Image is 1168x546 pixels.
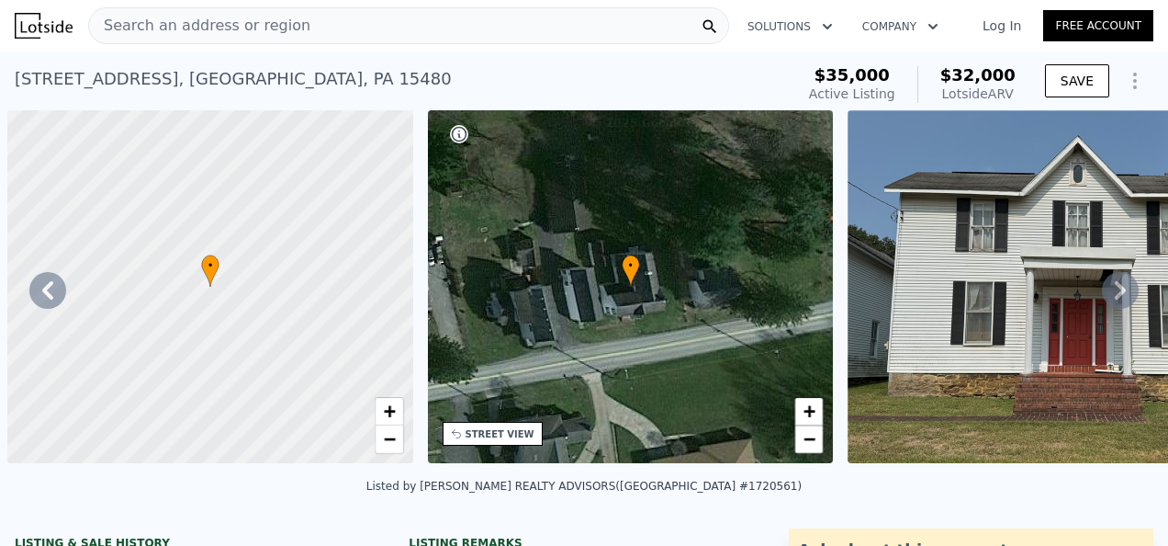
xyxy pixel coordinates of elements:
div: Lotside ARV [940,85,1016,103]
span: $32,000 [940,65,1016,85]
a: Zoom in [795,398,823,426]
span: • [622,257,640,274]
a: Free Account [1043,10,1153,41]
span: + [383,400,395,423]
a: Zoom in [376,398,403,426]
span: + [803,400,815,423]
div: STREET VIEW [466,427,534,441]
div: • [201,255,219,287]
img: Lotside [15,13,73,39]
span: Active Listing [809,86,895,101]
span: $35,000 [814,65,890,85]
button: SAVE [1045,64,1109,97]
div: [STREET_ADDRESS] , [GEOGRAPHIC_DATA] , PA 15480 [15,66,452,92]
span: − [383,427,395,450]
button: Company [848,10,953,43]
div: Listed by [PERSON_NAME] REALTY ADVISORS ([GEOGRAPHIC_DATA] #1720561) [366,480,802,493]
a: Log In [960,17,1043,35]
span: • [201,257,219,274]
div: • [622,255,640,287]
span: − [803,427,815,450]
a: Zoom out [795,426,823,453]
button: Solutions [733,10,848,43]
button: Show Options [1117,63,1153,99]
a: Zoom out [376,426,403,453]
span: Search an address or region [89,15,310,37]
